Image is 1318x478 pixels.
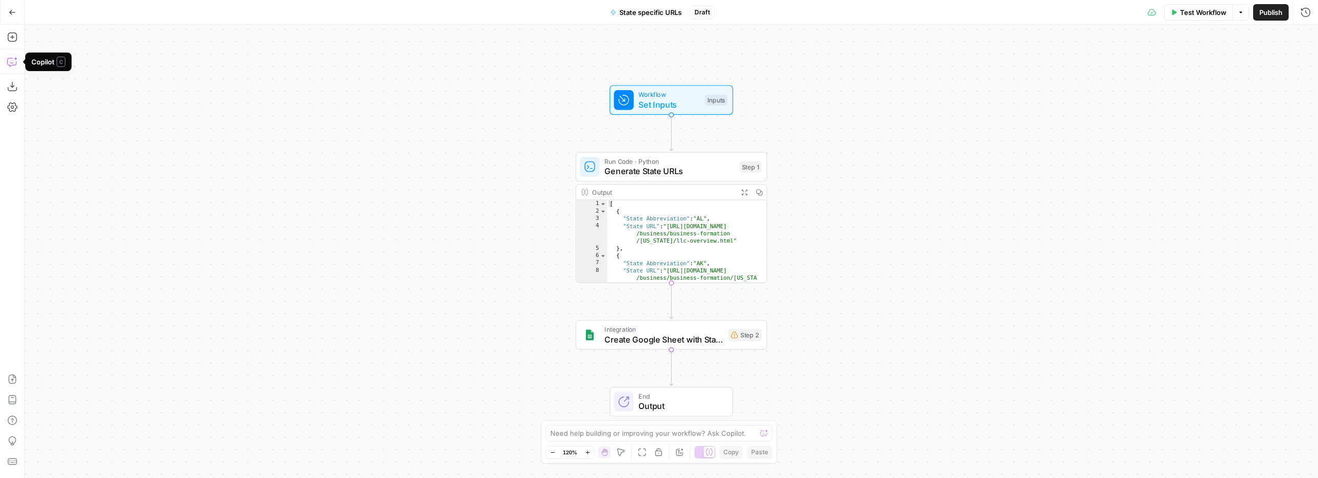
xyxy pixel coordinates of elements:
div: 2 [576,208,607,215]
span: Generate State URLs [604,165,734,177]
button: State specific URLs [604,4,688,21]
g: Edge from start to step_1 [669,115,673,151]
div: Output [592,187,733,197]
span: Toggle code folding, rows 6 through 9 [600,252,606,259]
div: IntegrationCreate Google Sheet with State URLsStep 2 [576,320,767,350]
div: WorkflowSet InputsInputs [576,85,767,115]
div: Step 1 [739,161,761,173]
div: 8 [576,267,607,289]
div: Step 2 [728,329,761,341]
div: Copilot [31,57,65,67]
span: Integration [604,325,723,334]
span: Workflow [638,90,700,99]
span: C [57,57,65,67]
div: Inputs [705,94,727,106]
button: Publish [1253,4,1289,21]
div: EndOutput [576,387,767,417]
div: 4 [576,223,607,245]
span: Paste [751,448,768,457]
g: Edge from step_2 to end [669,350,673,386]
span: 120% [563,448,577,456]
div: 7 [576,260,607,267]
button: Copy [719,446,743,459]
span: Toggle code folding, rows 1 through 202 [600,200,606,208]
div: 6 [576,252,607,259]
span: End [638,391,722,401]
div: 3 [576,215,607,222]
span: Create Google Sheet with State URLs [604,333,723,346]
button: Paste [747,446,772,459]
span: Toggle code folding, rows 2 through 5 [600,208,606,215]
div: 1 [576,200,607,208]
button: Test Workflow [1164,4,1233,21]
g: Edge from step_1 to step_2 [669,283,673,319]
span: Publish [1259,7,1282,18]
span: Copy [723,448,739,457]
span: Run Code · Python [604,156,734,166]
span: Draft [695,8,710,17]
div: Run Code · PythonGenerate State URLsStep 1Output[ { "State Abbreviation":"AL", "State URL":"[URL]... [576,152,767,283]
img: Group%201%201.png [584,329,596,341]
span: Output [638,400,722,412]
span: State specific URLs [619,7,682,18]
div: 5 [576,245,607,252]
span: Test Workflow [1180,7,1226,18]
span: Set Inputs [638,98,700,111]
